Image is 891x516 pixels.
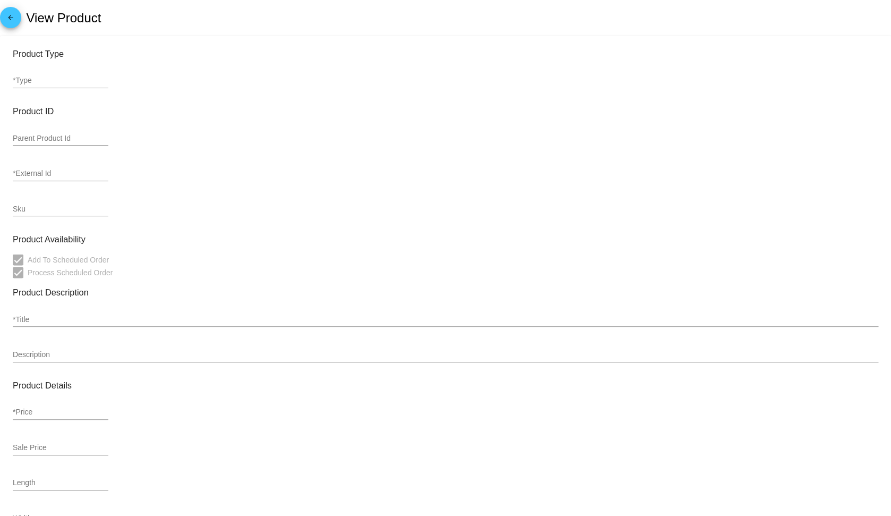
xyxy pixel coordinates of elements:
span: Add To Scheduled Order [28,253,109,266]
input: Description [13,351,878,359]
mat-icon: arrow_back [4,14,17,27]
input: Sku [13,205,108,214]
input: *External Id [13,170,108,178]
h3: Product Type [13,49,878,59]
h3: Product ID [13,106,878,116]
input: *Type [13,77,108,85]
input: *Price [13,408,108,417]
h2: View Product [26,11,101,26]
input: Parent Product Id [13,134,108,143]
h3: Product Description [13,287,878,298]
input: Length [13,479,108,487]
input: *Title [13,316,878,324]
span: Process Scheduled Order [28,266,113,279]
h3: Product Details [13,380,878,391]
h3: Product Availability [13,234,878,244]
input: Sale Price [13,444,108,452]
